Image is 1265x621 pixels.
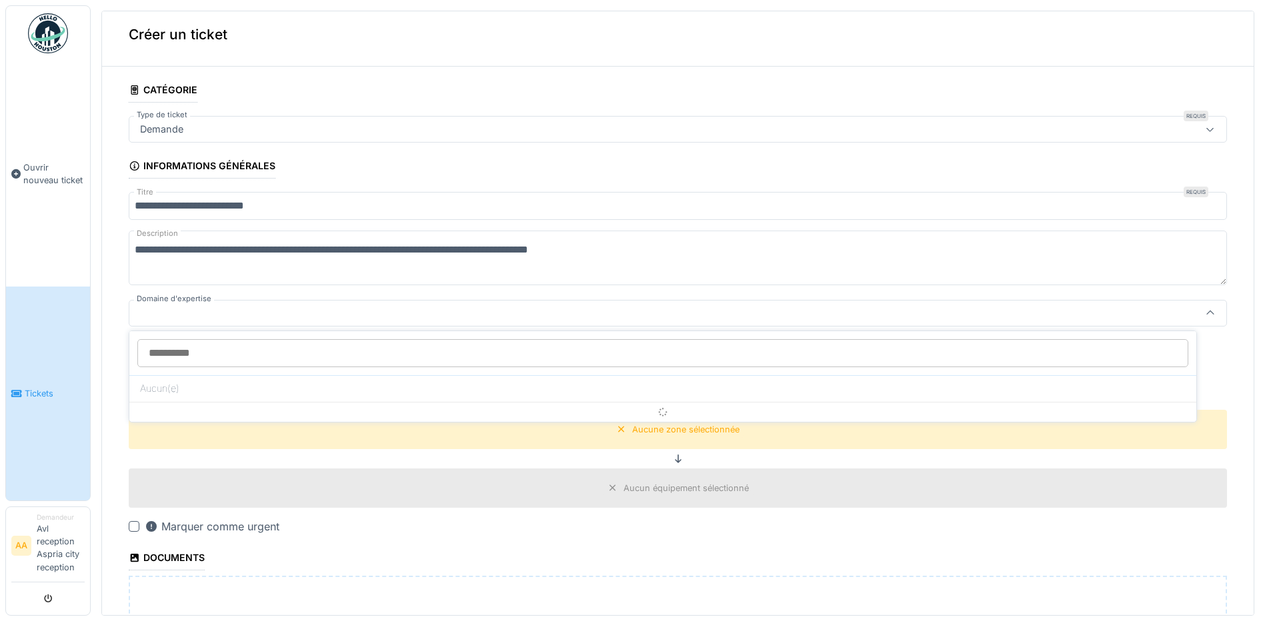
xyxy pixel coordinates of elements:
[28,13,68,53] img: Badge_color-CXgf-gQk.svg
[145,518,279,534] div: Marquer comme urgent
[129,375,1196,402] div: Aucun(e)
[135,122,189,137] div: Demande
[134,187,156,198] label: Titre
[1184,111,1208,121] div: Requis
[102,3,1254,67] div: Créer un ticket
[134,225,181,242] label: Description
[129,548,205,570] div: Documents
[134,109,190,121] label: Type de ticket
[25,387,85,400] span: Tickets
[134,293,214,305] label: Domaine d'expertise
[129,80,197,103] div: Catégorie
[1184,187,1208,197] div: Requis
[11,536,31,556] li: AA
[11,512,85,582] a: AA DemandeurAvl reception Aspria city reception
[37,512,85,579] li: Avl reception Aspria city reception
[23,161,85,187] span: Ouvrir nouveau ticket
[6,287,90,500] a: Tickets
[632,423,740,436] div: Aucune zone sélectionnée
[6,61,90,287] a: Ouvrir nouveau ticket
[129,156,275,179] div: Informations générales
[623,482,749,494] div: Aucun équipement sélectionné
[37,512,85,522] div: Demandeur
